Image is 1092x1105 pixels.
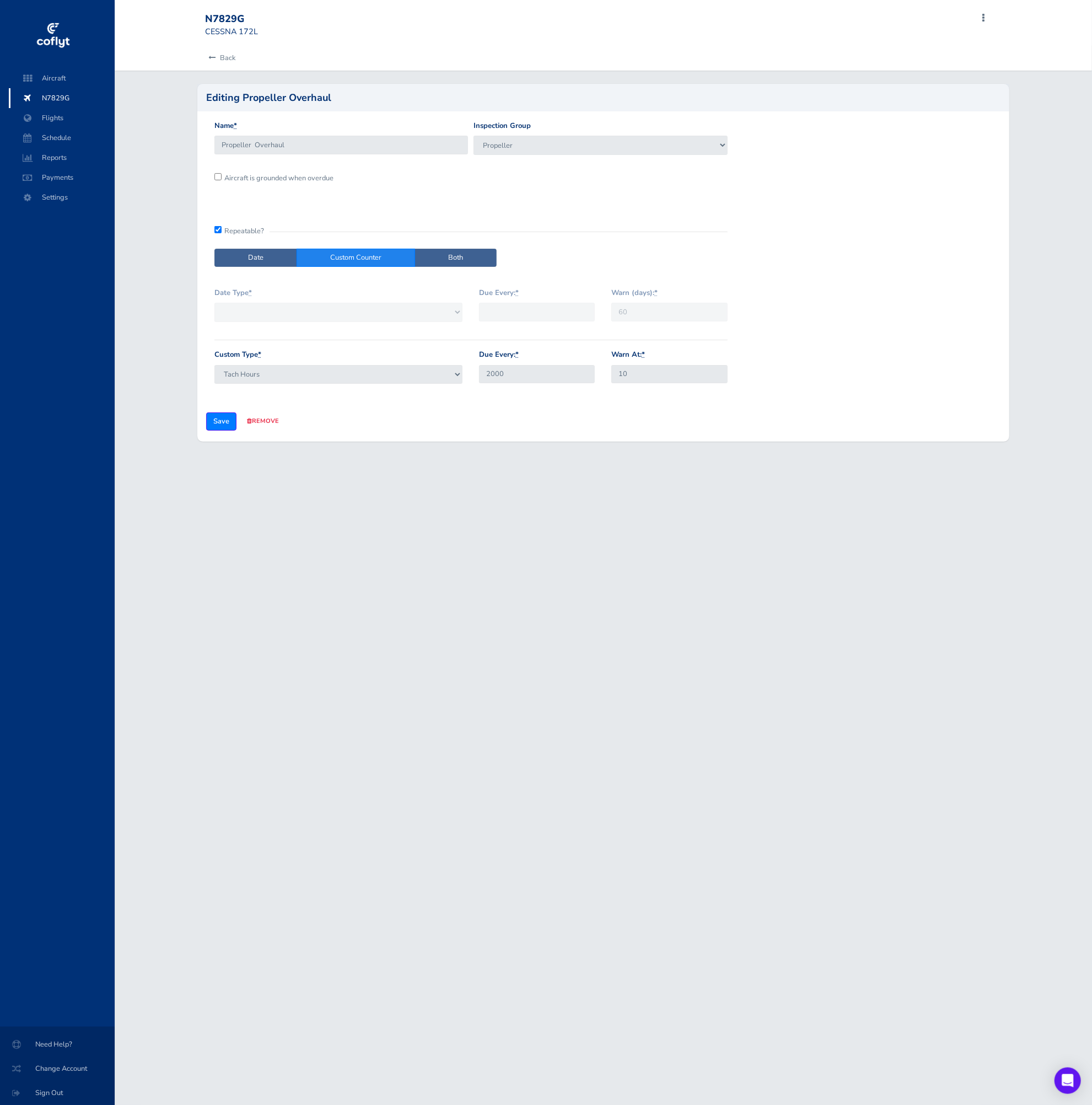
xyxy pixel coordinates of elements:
label: Due Every: [479,349,519,361]
label: Both [415,249,497,267]
h2: Editing Propeller Overhaul [206,93,331,103]
label: Custom Counter [297,249,415,267]
span: Aircraft [20,68,104,88]
span: Need Help? [13,1034,101,1054]
div: N7829G [205,13,284,25]
label: Name [214,120,237,132]
span: Schedule [20,128,104,148]
a: remove [247,417,279,425]
div: Aircraft is grounded when overdue [212,173,471,184]
img: coflyt logo [35,19,71,52]
span: Payments [20,168,104,187]
div: Repeatable? [214,226,727,232]
span: Sign Out [13,1083,101,1103]
small: CESSNA 172L [205,26,258,37]
abbr: required [515,350,519,360]
label: Inspection Group [474,120,531,132]
label: Custom Type [214,349,261,361]
abbr: required [258,350,261,360]
abbr: required [515,288,519,298]
span: Reports [20,148,104,168]
div: Open Intercom Messenger [1055,1068,1081,1094]
input: Save [206,412,236,431]
a: Back [205,46,235,70]
span: Flights [20,108,104,128]
span: Settings [20,187,104,207]
abbr: required [249,288,252,298]
label: Date Type [214,287,252,299]
label: Warn At: [611,349,645,361]
span: N7829G [20,88,104,108]
label: Due Every: [479,287,519,299]
abbr: required [234,121,237,131]
abbr: required [642,350,645,360]
label: Date [214,249,297,267]
abbr: required [654,288,658,298]
span: Change Account [13,1059,101,1079]
label: Warn (days): [611,287,658,299]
